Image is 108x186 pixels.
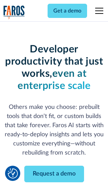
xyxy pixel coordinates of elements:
img: Logo of the analytics and reporting company Faros. [3,5,25,19]
strong: even at enterprise scale [18,69,90,91]
a: Get a demo [48,4,87,18]
p: Others make you choose: prebuilt tools that don't fit, or custom builds that take forever. Faros ... [3,103,105,158]
button: Cookie Settings [8,168,18,179]
a: home [3,5,25,19]
div: menu [91,3,105,19]
a: Request a demo [24,166,84,182]
strong: Developer productivity that just works, [5,44,103,79]
img: Revisit consent button [8,168,18,179]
